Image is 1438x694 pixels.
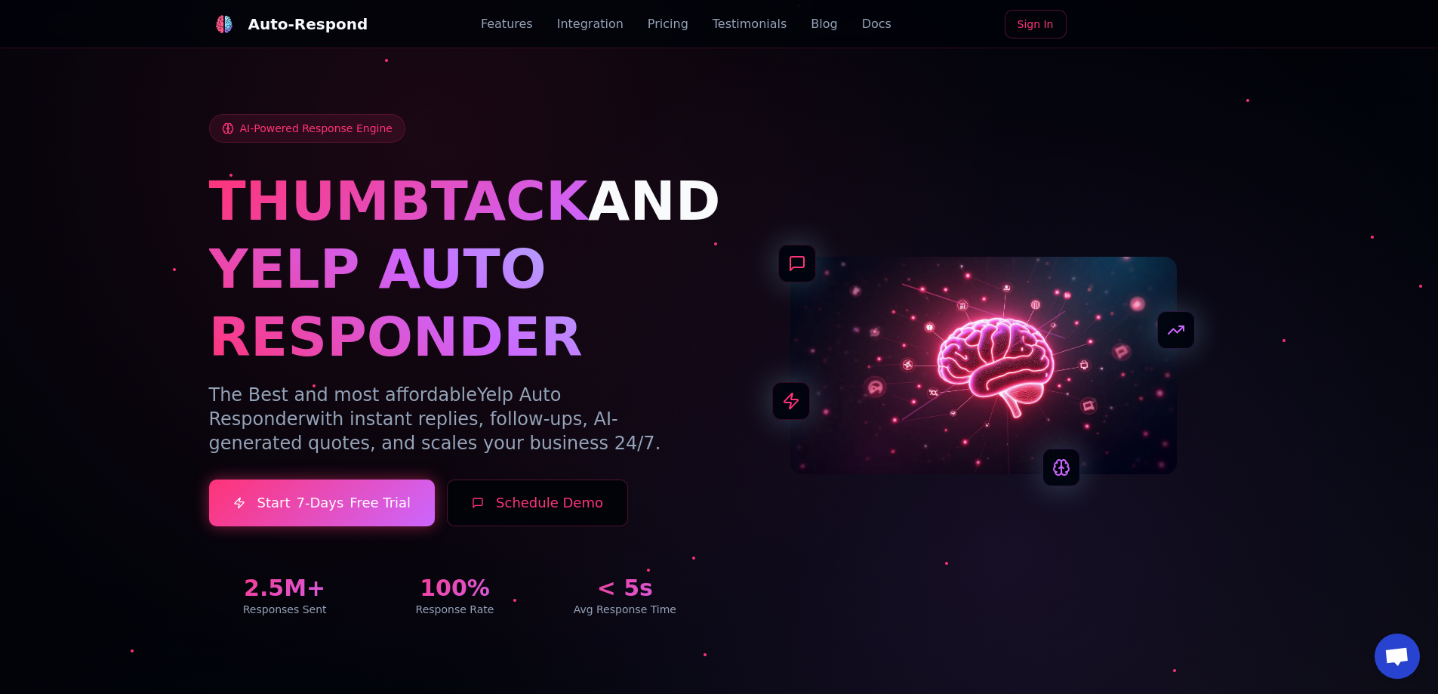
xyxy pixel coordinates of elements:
[209,169,588,233] span: THUMBTACK
[481,15,533,33] a: Features
[209,235,701,371] h1: YELP AUTO RESPONDER
[790,257,1177,474] img: AI Neural Network Brain
[296,492,343,514] span: 7-Days
[862,15,891,33] a: Docs
[379,602,531,617] div: Response Rate
[379,575,531,602] div: 100%
[209,575,361,602] div: 2.5M+
[588,169,721,233] span: AND
[209,602,361,617] div: Responses Sent
[811,15,837,33] a: Blog
[209,383,701,455] p: The Best and most affordable with instant replies, follow-ups, AI-generated quotes, and scales yo...
[447,480,628,526] button: Schedule Demo
[1071,8,1237,42] iframe: Sign in with Google Button
[713,15,787,33] a: Testimonials
[248,14,368,35] div: Auto-Respond
[648,15,688,33] a: Pricing
[209,384,562,430] span: Yelp Auto Responder
[209,480,436,526] a: Start7-DaysFree Trial
[209,9,368,39] a: Auto-Respond
[214,15,232,33] img: logo.svg
[557,15,624,33] a: Integration
[1375,634,1420,679] div: Open chat
[1005,10,1067,39] a: Sign In
[549,575,701,602] div: < 5s
[240,121,393,136] span: AI-Powered Response Engine
[549,602,701,617] div: Avg Response Time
